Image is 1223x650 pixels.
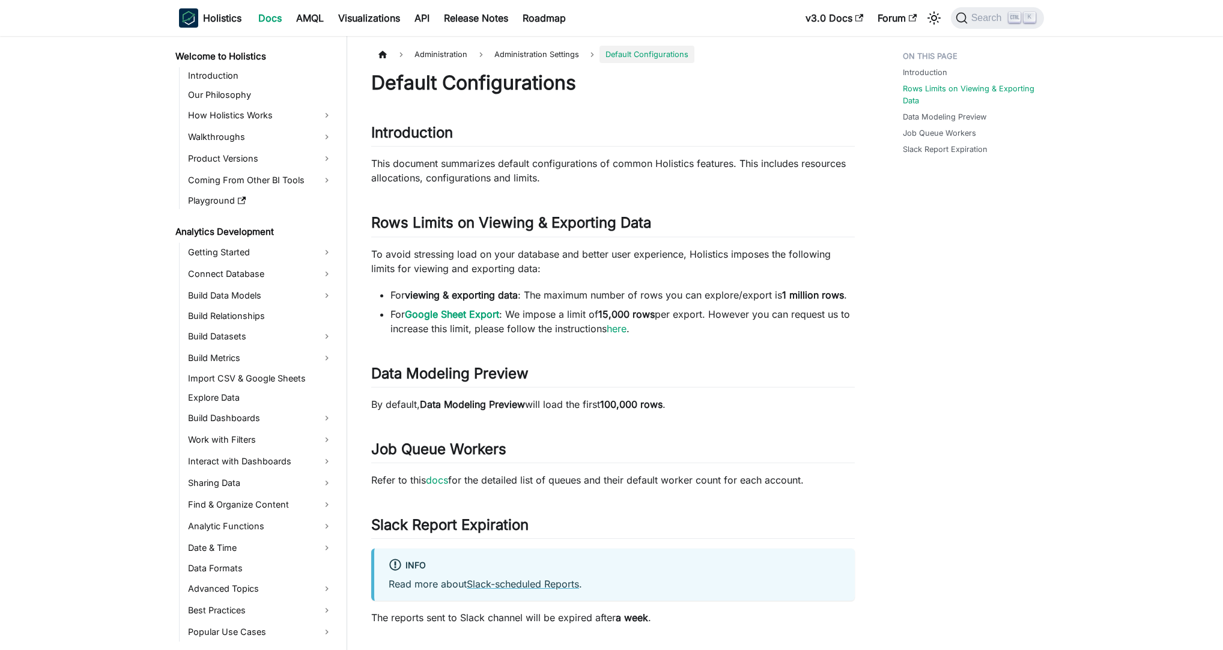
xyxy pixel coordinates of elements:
a: Getting Started [184,243,336,262]
a: How Holistics Works [184,106,336,125]
a: v3.0 Docs [798,8,870,28]
a: Connect Database [184,264,336,284]
a: Best Practices [184,601,336,620]
p: By default, will load the first . [371,397,855,412]
strong: 15,000 rows [598,308,655,320]
nav: Breadcrumbs [371,46,855,63]
h1: Default Configurations [371,71,855,95]
li: For : The maximum number of rows you can explore/export is . [390,288,855,302]
button: Search (Ctrl+K) [951,7,1044,29]
a: AMQL [289,8,331,28]
a: Advanced Topics [184,579,336,598]
span: Administration Settings [488,46,585,63]
b: Holistics [203,11,241,25]
a: Explore Data [184,389,336,406]
a: Build Metrics [184,348,336,368]
a: Date & Time [184,538,336,557]
button: Switch between dark and light mode (currently light mode) [924,8,944,28]
h2: Slack Report Expiration [371,516,855,539]
h2: Data Modeling Preview [371,365,855,387]
strong: a week [616,612,648,624]
div: info [389,558,840,574]
a: Introduction [903,67,947,78]
a: HolisticsHolistics [179,8,241,28]
strong: 100,000 rows [600,398,663,410]
span: Search [968,13,1009,23]
a: Build Dashboards [184,409,336,428]
a: Analytic Functions [184,517,336,536]
li: For : We impose a limit of per export. However you can request us to increase this limit, please ... [390,307,855,336]
h2: Rows Limits on Viewing & Exporting Data [371,214,855,237]
a: Import CSV & Google Sheets [184,370,336,387]
a: Playground [184,192,336,209]
a: Data Formats [184,560,336,577]
p: This document summarizes default configurations of common Holistics features. This includes resou... [371,156,855,185]
strong: 1 million rows [782,289,844,301]
a: Rows Limits on Viewing & Exporting Data [903,83,1037,106]
span: Default Configurations [599,46,694,63]
a: Popular Use Cases [184,622,336,642]
a: Product Versions [184,149,336,168]
p: The reports sent to Slack channel will be expired after . [371,610,855,625]
a: Release Notes [437,8,515,28]
a: Analytics Development [172,223,336,240]
a: Work with Filters [184,430,336,449]
kbd: K [1024,12,1036,23]
a: Docs [251,8,289,28]
strong: viewing & exporting data [405,289,518,301]
a: Coming From Other BI Tools [184,171,336,190]
a: Data Modeling Preview [903,111,986,123]
a: docs [426,474,448,486]
a: Build Data Models [184,286,336,305]
nav: Docs sidebar [167,36,347,650]
a: here [607,323,627,335]
h2: Introduction [371,124,855,147]
a: Sharing Data [184,473,336,493]
strong: Data Modeling Preview [420,398,525,410]
a: Slack Report Expiration [903,144,988,155]
a: Introduction [184,67,336,84]
p: To avoid stressing load on your database and better user experience, Holistics imposes the follow... [371,247,855,276]
a: Find & Organize Content [184,495,336,514]
a: Forum [870,8,924,28]
a: Build Datasets [184,327,336,346]
a: API [407,8,437,28]
a: Welcome to Holistics [172,48,336,65]
a: Google Sheet Export [405,308,499,320]
a: Home page [371,46,394,63]
a: Build Relationships [184,308,336,324]
a: Visualizations [331,8,407,28]
a: Interact with Dashboards [184,452,336,471]
p: Refer to this for the detailed list of queues and their default worker count for each account. [371,473,855,487]
h2: Job Queue Workers [371,440,855,463]
a: Roadmap [515,8,573,28]
a: Slack-scheduled Reports [467,578,579,590]
a: Our Philosophy [184,87,336,103]
span: Administration [408,46,473,63]
a: Job Queue Workers [903,127,976,139]
a: Walkthroughs [184,127,336,147]
img: Holistics [179,8,198,28]
p: Read more about . [389,577,840,591]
